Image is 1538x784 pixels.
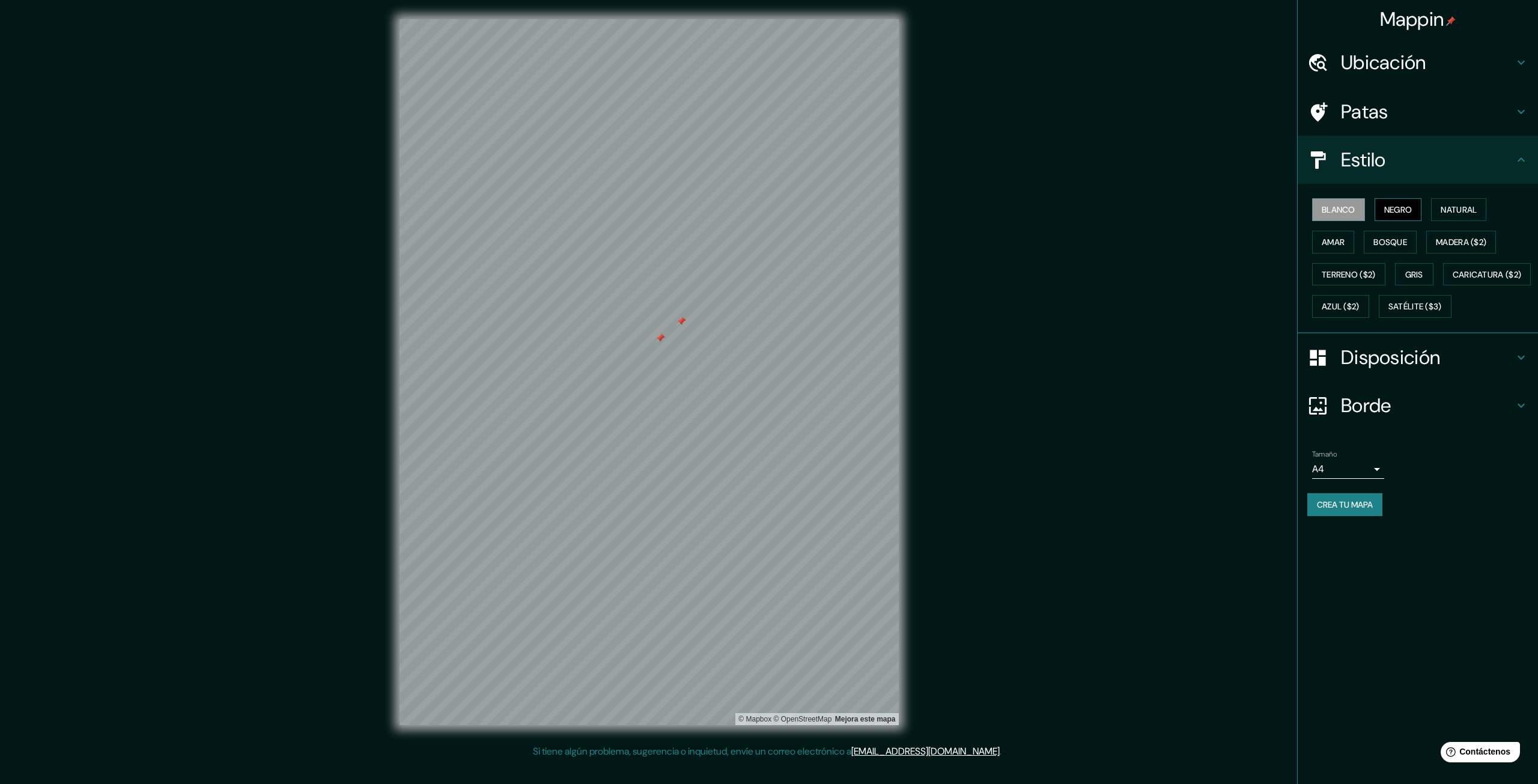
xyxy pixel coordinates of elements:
div: Borde [1298,381,1538,430]
canvas: Mapa [400,19,899,725]
font: Bosque [1373,237,1407,248]
button: Negro [1375,198,1422,221]
button: Natural [1431,198,1486,221]
font: Satélite ($3) [1388,302,1442,312]
font: Borde [1341,393,1391,418]
font: © Mapbox [738,715,771,723]
font: Amar [1322,237,1345,248]
font: Terreno ($2) [1322,269,1376,280]
div: Estilo [1298,136,1538,184]
font: Azul ($2) [1322,302,1360,312]
div: Patas [1298,88,1538,136]
button: Bosque [1364,231,1417,254]
img: pin-icon.png [1446,16,1456,26]
font: Estilo [1341,147,1386,172]
font: Blanco [1322,204,1355,215]
div: Ubicación [1298,38,1538,87]
div: Disposición [1298,333,1538,381]
font: A4 [1312,463,1324,475]
font: Tamaño [1312,449,1337,459]
font: © OpenStreetMap [774,715,832,723]
button: Blanco [1312,198,1365,221]
button: Caricatura ($2) [1443,263,1531,286]
font: . [1000,745,1002,758]
font: Mejora este mapa [835,715,896,723]
button: Gris [1395,263,1433,286]
iframe: Lanzador de widgets de ayuda [1431,737,1525,771]
a: [EMAIL_ADDRESS][DOMAIN_NAME] [851,745,1000,758]
font: Negro [1384,204,1412,215]
button: Satélite ($3) [1379,295,1451,318]
button: Terreno ($2) [1312,263,1385,286]
button: Crea tu mapa [1307,493,1382,516]
font: Crea tu mapa [1317,499,1373,510]
font: Si tiene algún problema, sugerencia o inquietud, envíe un correo electrónico a [533,745,851,758]
button: Madera ($2) [1426,231,1496,254]
font: . [1003,744,1006,758]
font: Natural [1441,204,1477,215]
a: Mapbox [738,715,771,723]
font: Disposición [1341,345,1440,370]
font: . [1002,744,1003,758]
button: Azul ($2) [1312,295,1369,318]
font: Gris [1405,269,1423,280]
div: A4 [1312,460,1384,479]
font: Mappin [1380,7,1444,32]
button: Amar [1312,231,1354,254]
font: Patas [1341,99,1388,124]
a: Map feedback [835,715,896,723]
font: Caricatura ($2) [1453,269,1522,280]
font: Ubicación [1341,50,1426,75]
a: Mapa de calles abierto [774,715,832,723]
font: Madera ($2) [1436,237,1486,248]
